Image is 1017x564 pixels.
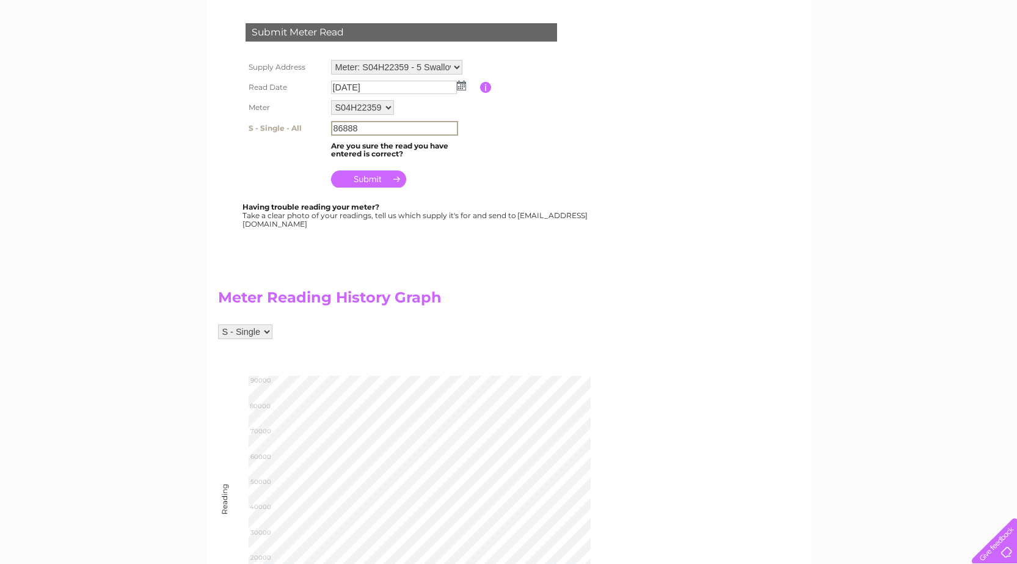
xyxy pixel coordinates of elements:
[867,52,903,61] a: Telecoms
[242,203,589,228] div: Take a clear photo of your readings, tell us which supply it's for and send to [EMAIL_ADDRESS][DO...
[787,6,871,21] a: 0333 014 3131
[328,139,480,162] td: Are you sure the read you have entered is correct?
[35,32,98,69] img: logo.png
[246,23,557,42] div: Submit Meter Read
[221,7,798,59] div: Clear Business is a trading name of Verastar Limited (registered in [GEOGRAPHIC_DATA] No. 3667643...
[911,52,928,61] a: Blog
[242,97,328,118] th: Meter
[242,57,328,78] th: Supply Address
[457,81,466,90] img: ...
[833,52,859,61] a: Energy
[242,202,379,211] b: Having trouble reading your meter?
[220,502,228,515] div: Reading
[331,170,406,188] input: Submit
[977,52,1005,61] a: Log out
[936,52,966,61] a: Contact
[242,118,328,139] th: S - Single - All
[218,289,646,312] h2: Meter Reading History Graph
[802,52,825,61] a: Water
[242,78,328,97] th: Read Date
[480,82,492,93] input: Information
